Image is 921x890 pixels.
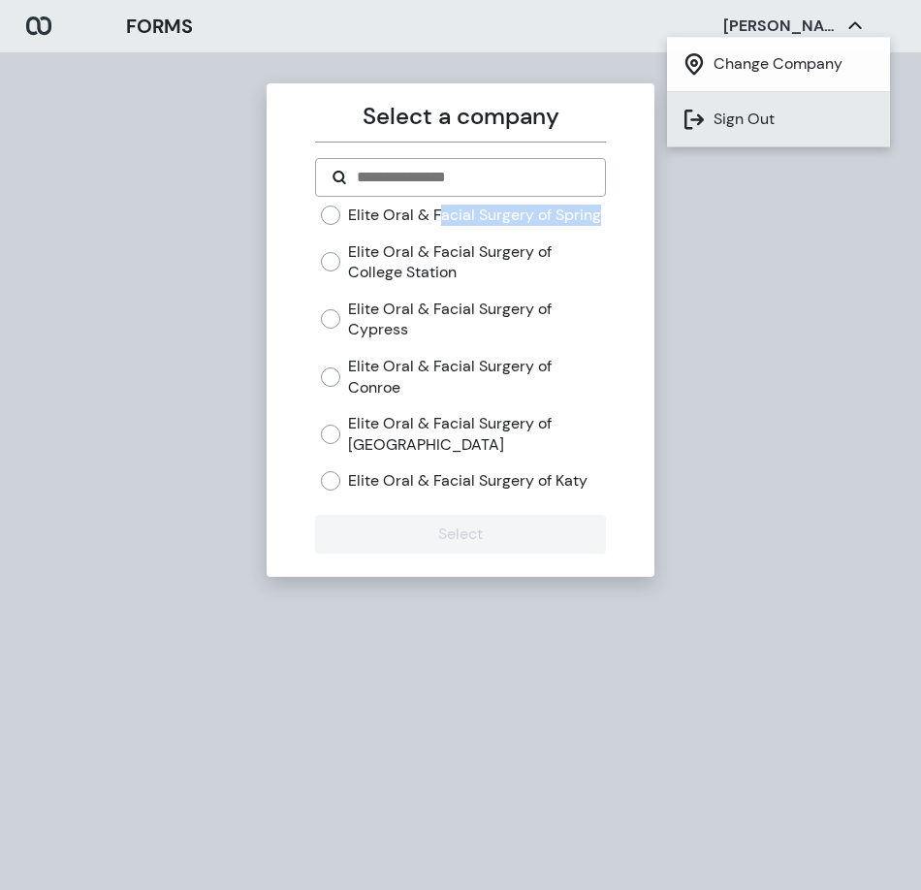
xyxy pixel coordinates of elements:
h3: FORMS [126,12,193,41]
label: Elite Oral & Facial Surgery of Conroe [348,356,605,397]
p: [PERSON_NAME] [723,16,840,37]
label: Elite Oral & Facial Surgery of Cypress [348,299,605,340]
p: Select a company [315,99,605,134]
label: Elite Oral & Facial Surgery of College Station [348,241,605,283]
li: Change Company [667,38,890,93]
button: Select [315,515,605,554]
input: Search [355,166,588,189]
label: Elite Oral & Facial Surgery of Spring [348,205,601,226]
label: Elite Oral & Facial Surgery of [GEOGRAPHIC_DATA] [348,413,605,455]
li: Sign Out [667,93,890,147]
label: Elite Oral & Facial Surgery of Katy [348,470,588,492]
